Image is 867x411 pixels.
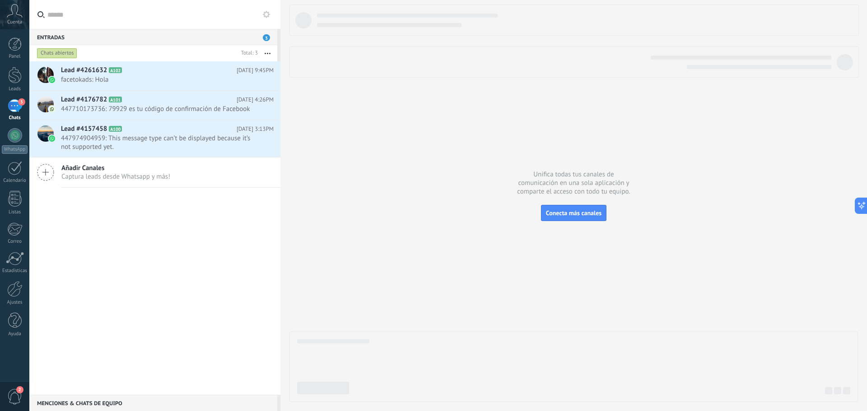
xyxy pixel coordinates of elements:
[109,67,122,73] span: A102
[7,19,22,25] span: Cuenta
[16,386,23,393] span: 2
[2,54,28,60] div: Panel
[541,205,606,221] button: Conecta más canales
[2,115,28,121] div: Chats
[109,97,122,102] span: A101
[109,126,122,132] span: A100
[61,95,107,104] span: Lead #4176782
[61,75,256,84] span: facetokads: Hola
[29,29,277,45] div: Entradas
[237,95,274,104] span: [DATE] 4:26PM
[61,105,256,113] span: 447710173736: 79929 es tu código de confirmación de Facebook
[29,120,280,157] a: Lead #4157458 A100 [DATE] 3:13PM 447974904959: This message type can’t be displayed because it’s ...
[2,145,28,154] div: WhatsApp
[2,268,28,274] div: Estadísticas
[49,77,55,83] img: waba.svg
[61,125,107,134] span: Lead #4157458
[238,49,258,58] div: Total: 3
[61,66,107,75] span: Lead #4261632
[61,134,256,151] span: 447974904959: This message type can’t be displayed because it’s not supported yet.
[2,331,28,337] div: Ayuda
[546,209,601,217] span: Conecta más canales
[37,48,77,59] div: Chats abiertos
[2,86,28,92] div: Leads
[61,172,170,181] span: Captura leads desde Whatsapp y más!
[258,45,277,61] button: Más
[29,91,280,120] a: Lead #4176782 A101 [DATE] 4:26PM 447710173736: 79929 es tu código de confirmación de Facebook
[2,209,28,215] div: Listas
[49,106,55,112] img: com.amocrm.amocrmwa.svg
[2,239,28,245] div: Correo
[18,98,25,106] span: 3
[29,61,280,90] a: Lead #4261632 A102 [DATE] 9:45PM facetokads: Hola
[2,300,28,305] div: Ajustes
[263,34,270,41] span: 3
[2,178,28,184] div: Calendario
[49,135,55,142] img: waba.svg
[29,395,277,411] div: Menciones & Chats de equipo
[237,66,274,75] span: [DATE] 9:45PM
[61,164,170,172] span: Añadir Canales
[237,125,274,134] span: [DATE] 3:13PM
